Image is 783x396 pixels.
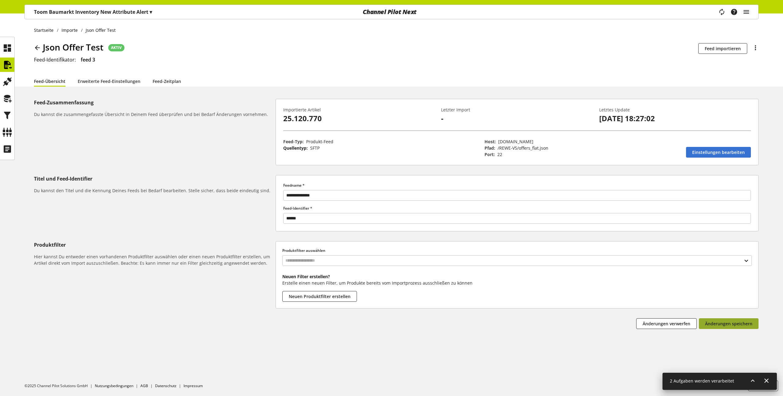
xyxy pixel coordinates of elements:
[43,41,103,54] span: Json Offer Test
[282,274,330,279] b: Neuen Filter erstellen?
[34,99,273,106] h5: Feed-Zusammenfassung
[282,291,357,302] button: Neuen Produktfilter erstellen
[498,139,533,144] span: ftp.channelpilot.com
[24,5,759,19] nav: main navigation
[441,106,593,113] p: Letzter Import
[78,78,140,84] a: Erweiterte Feed-Einstellungen
[184,383,203,388] a: Impressum
[34,56,76,63] span: Feed-Identifikator:
[34,187,273,194] h6: Du kannst den Titel und die Kennung Deines Feeds bei Bedarf bearbeiten. Stelle sicher, dass beide...
[34,27,57,33] a: Startseite
[34,111,273,118] h6: Du kannst die zusammengefasste Übersicht in Deinem Feed überprüfen und bei Bedarf Änderungen vorn...
[599,106,751,113] p: Letztes Update
[705,45,741,52] span: Feed importieren
[58,27,81,33] a: Importe
[692,149,745,155] span: Einstellungen bearbeiten
[34,241,273,248] h5: Produktfilter
[283,106,435,113] p: Importierte Artikel
[95,383,133,388] a: Nutzungsbedingungen
[283,183,305,188] span: Feedname *
[283,206,312,211] span: Feed-Identifier *
[670,378,734,384] span: 2 Aufgaben werden verarbeitet
[34,8,152,16] p: Toom Baumarkt Inventory New Attribute Alert
[484,139,496,144] span: Host:
[34,253,273,266] h6: Hier kannst Du entweder einen vorhandenen Produktfilter auswählen oder einen neuen Produktfilter ...
[111,45,122,50] span: AKTIV
[686,147,751,158] a: Einstellungen bearbeiten
[310,145,320,151] span: SFTP
[441,113,593,124] p: -
[643,320,690,327] span: Änderungen verwerfen
[283,139,304,144] span: Feed-Typ:
[705,320,752,327] span: Änderungen speichern
[283,145,308,151] span: Quellentyp:
[34,175,273,182] h5: Titel und Feed-Identifier
[153,78,181,84] a: Feed-Zeitplan
[484,151,495,157] span: Port:
[306,139,333,144] span: Produkt-Feed
[484,145,495,151] span: Pfad:
[282,248,752,253] label: Produktfilter auswählen
[140,383,148,388] a: AGB
[498,145,548,151] span: /REWE-VS/offers_flat.json
[155,383,176,388] a: Datenschutz
[699,318,759,329] button: Änderungen speichern
[150,9,152,15] span: ▾
[282,280,752,286] p: Erstelle einen neuen Filter, um Produkte bereits vom Importprozess ausschließen zu können
[24,383,95,389] li: ©2025 Channel Pilot Solutions GmbH
[497,151,502,157] span: 22
[81,56,95,63] span: feed 3
[636,318,697,329] button: Änderungen verwerfen
[34,78,65,84] a: Feed-Übersicht
[698,43,747,54] button: Feed importieren
[289,293,351,300] span: Neuen Produktfilter erstellen
[283,113,435,124] p: 25.120.770
[599,113,751,124] p: [DATE] 18:27:02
